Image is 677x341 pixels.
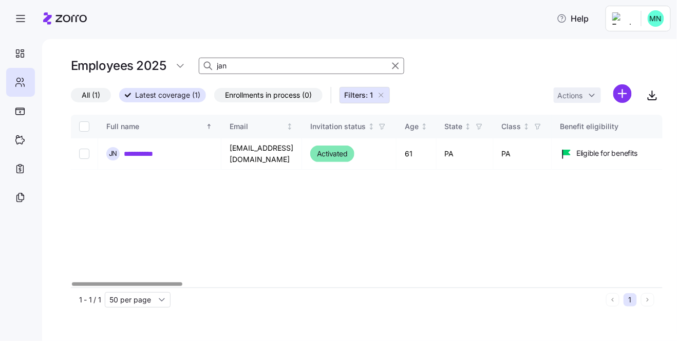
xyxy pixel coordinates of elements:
div: Not sorted [421,123,428,130]
div: Not sorted [523,123,530,130]
span: Actions [558,92,583,99]
button: Actions [554,87,601,103]
span: All (1) [82,88,100,102]
th: Invitation statusNot sorted [302,115,397,138]
h1: Employees 2025 [71,58,166,74]
td: PA [494,138,552,170]
span: Eligible for benefits [577,148,638,158]
button: Previous page [606,293,619,307]
span: Help [557,12,589,25]
div: Email [230,121,285,132]
span: 1 - 1 / 1 [79,295,101,305]
th: Full nameSorted ascending [98,115,221,138]
button: 1 [624,293,637,307]
div: Class [502,121,521,132]
div: Age [405,121,419,132]
svg: add icon [613,84,632,103]
th: StateNot sorted [437,115,494,138]
div: Not sorted [368,123,375,130]
span: Latest coverage (1) [135,88,200,102]
th: EmailNot sorted [221,115,302,138]
span: J N [109,150,118,157]
td: PA [437,138,494,170]
button: Help [549,8,597,29]
input: Search Employees [199,58,404,74]
span: Filters: 1 [344,90,373,100]
td: 61 [397,138,437,170]
input: Select record 1 [79,149,89,159]
img: b0ee0d05d7ad5b312d7e0d752ccfd4ca [648,10,664,27]
span: Enrollments in process (0) [225,88,312,102]
div: Invitation status [310,121,366,132]
td: [EMAIL_ADDRESS][DOMAIN_NAME] [221,138,302,170]
th: ClassNot sorted [494,115,552,138]
div: Not sorted [464,123,472,130]
input: Select all records [79,121,89,132]
div: Full name [106,121,204,132]
img: Employer logo [612,12,633,25]
span: Activated [317,148,348,160]
th: AgeNot sorted [397,115,437,138]
div: Not sorted [286,123,293,130]
button: Filters: 1 [340,87,390,103]
button: Next page [641,293,654,307]
div: Sorted ascending [205,123,213,130]
div: State [445,121,463,132]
